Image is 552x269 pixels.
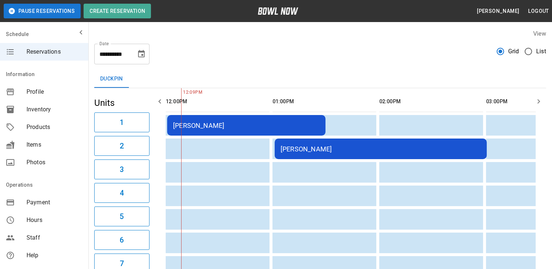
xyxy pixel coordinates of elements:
div: inventory tabs [94,70,546,88]
span: List [536,47,546,56]
button: 2 [94,136,150,156]
span: Reservations [27,47,82,56]
h6: 6 [120,234,124,246]
h6: 3 [120,164,124,175]
span: Inventory [27,105,82,114]
button: Duckpin [94,70,129,88]
div: [PERSON_NAME] [173,122,320,129]
label: View [533,30,546,37]
button: 5 [94,207,150,226]
button: 1 [94,112,150,132]
span: Items [27,140,82,149]
h6: 1 [120,116,124,128]
span: Payment [27,198,82,207]
h6: 2 [120,140,124,152]
span: Photos [27,158,82,167]
h5: Units [94,97,150,109]
span: Products [27,123,82,132]
button: Pause Reservations [4,4,81,18]
th: 01:00PM [273,91,376,112]
span: Staff [27,233,82,242]
button: 3 [94,159,150,179]
h6: 5 [120,211,124,222]
span: Grid [508,47,519,56]
button: Create Reservation [84,4,151,18]
button: 6 [94,230,150,250]
button: 4 [94,183,150,203]
button: Logout [525,4,552,18]
h6: 4 [120,187,124,199]
button: Choose date, selected date is Aug 23, 2025 [134,47,149,61]
span: Help [27,251,82,260]
span: 12:09PM [181,89,183,96]
img: logo [258,7,298,15]
button: [PERSON_NAME] [474,4,522,18]
span: Profile [27,87,82,96]
div: [PERSON_NAME] [281,145,481,153]
th: 12:00PM [166,91,270,112]
span: Hours [27,216,82,225]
